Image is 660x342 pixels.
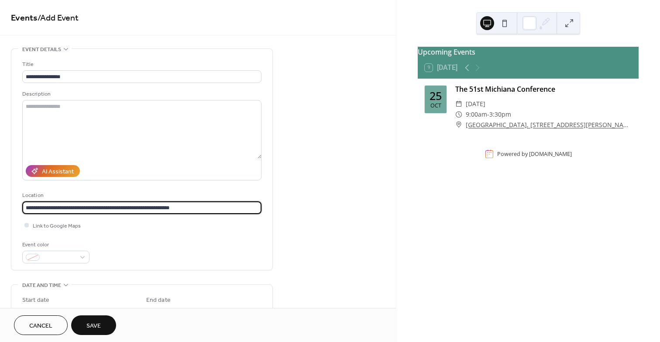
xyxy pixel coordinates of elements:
span: Link to Google Maps [33,221,81,231]
button: AI Assistant [26,165,80,177]
span: Time [210,307,222,316]
div: Location [22,191,260,200]
div: Powered by [497,150,572,158]
span: Date [22,307,34,316]
div: End date [146,296,171,305]
span: Event details [22,45,61,54]
div: The 51st Michiana Conference [455,84,632,94]
span: Cancel [29,321,52,331]
div: Start date [22,296,49,305]
span: Date and time [22,281,61,290]
span: 9:00am [466,109,487,120]
div: ​ [455,99,462,109]
button: Save [71,315,116,335]
span: - [487,109,489,120]
div: Event color [22,240,88,249]
span: Time [86,307,98,316]
div: Oct [430,103,441,109]
div: 25 [430,90,442,101]
div: ​ [455,109,462,120]
a: [DOMAIN_NAME] [529,150,572,158]
div: Description [22,90,260,99]
span: / Add Event [38,10,79,27]
span: 3:30pm [489,109,511,120]
a: Events [11,10,38,27]
div: Title [22,60,260,69]
span: [DATE] [466,99,485,109]
a: [GEOGRAPHIC_DATA], [STREET_ADDRESS][PERSON_NAME] [466,120,632,130]
div: AI Assistant [42,167,74,176]
button: Cancel [14,315,68,335]
span: Date [146,307,158,316]
div: ​ [455,120,462,130]
span: Save [86,321,101,331]
div: Upcoming Events [418,47,639,57]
